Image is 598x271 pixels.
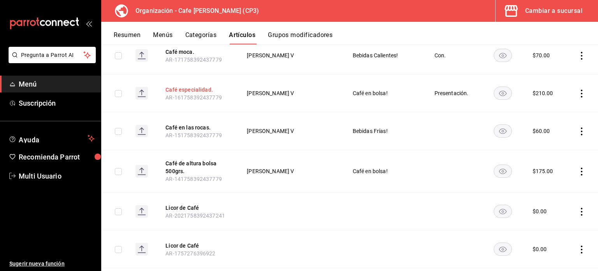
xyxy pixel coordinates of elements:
[533,207,547,215] div: $ 0.00
[434,53,473,58] span: Con.
[247,168,333,174] span: [PERSON_NAME] V
[19,152,95,162] span: Recomienda Parrot
[229,31,255,44] button: Artículos
[165,204,228,212] button: edit-product-location
[165,48,228,56] button: edit-product-location
[19,134,84,143] span: Ayuda
[19,79,95,89] span: Menú
[494,243,512,256] button: availability-product
[578,208,586,216] button: actions
[21,51,84,59] span: Pregunta a Parrot AI
[114,31,141,44] button: Resumen
[165,250,215,257] span: AR-1757276396922
[494,165,512,178] button: availability-product
[165,213,225,219] span: AR-2021758392437241
[165,94,222,101] span: AR-161758392437779
[578,52,586,60] button: actions
[494,205,512,218] button: availability-product
[494,124,512,138] button: availability-product
[114,31,598,44] div: navigation tabs
[185,31,217,44] button: Categorías
[86,20,92,27] button: open_drawer_menu
[533,127,550,135] div: $ 60.00
[494,87,512,100] button: availability-product
[165,86,228,94] button: edit-product-location
[247,90,333,96] span: [PERSON_NAME] V
[5,57,96,65] a: Pregunta a Parrot AI
[578,246,586,253] button: actions
[353,128,415,134] span: Bebidas Frías!
[19,171,95,181] span: Multi Usuario
[153,31,172,44] button: Menús
[165,176,222,182] span: AR-141758392437779
[578,90,586,97] button: actions
[165,124,228,131] button: edit-product-location
[268,31,332,44] button: Grupos modificadores
[9,260,95,268] span: Sugerir nueva función
[165,57,222,63] span: AR-171758392437779
[533,245,547,253] div: $ 0.00
[247,128,333,134] span: [PERSON_NAME] V
[434,90,473,96] span: Presentación.
[533,89,553,97] div: $ 210.00
[533,167,553,175] div: $ 175.00
[353,168,415,174] span: Café en bolsa!
[533,51,550,59] div: $ 70.00
[578,128,586,135] button: actions
[9,47,96,63] button: Pregunta a Parrot AI
[525,5,582,16] div: Cambiar a sucursal
[165,132,222,138] span: AR-151758392437779
[578,168,586,175] button: actions
[494,49,512,62] button: availability-product
[129,6,259,16] h3: Organización - Cafe [PERSON_NAME] (CP3)
[353,53,415,58] span: Bebidas Calientes!
[247,53,333,58] span: [PERSON_NAME] V
[353,90,415,96] span: Café en bolsa!
[19,98,95,108] span: Suscripción
[165,159,228,175] button: edit-product-location
[165,242,228,250] button: edit-product-location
